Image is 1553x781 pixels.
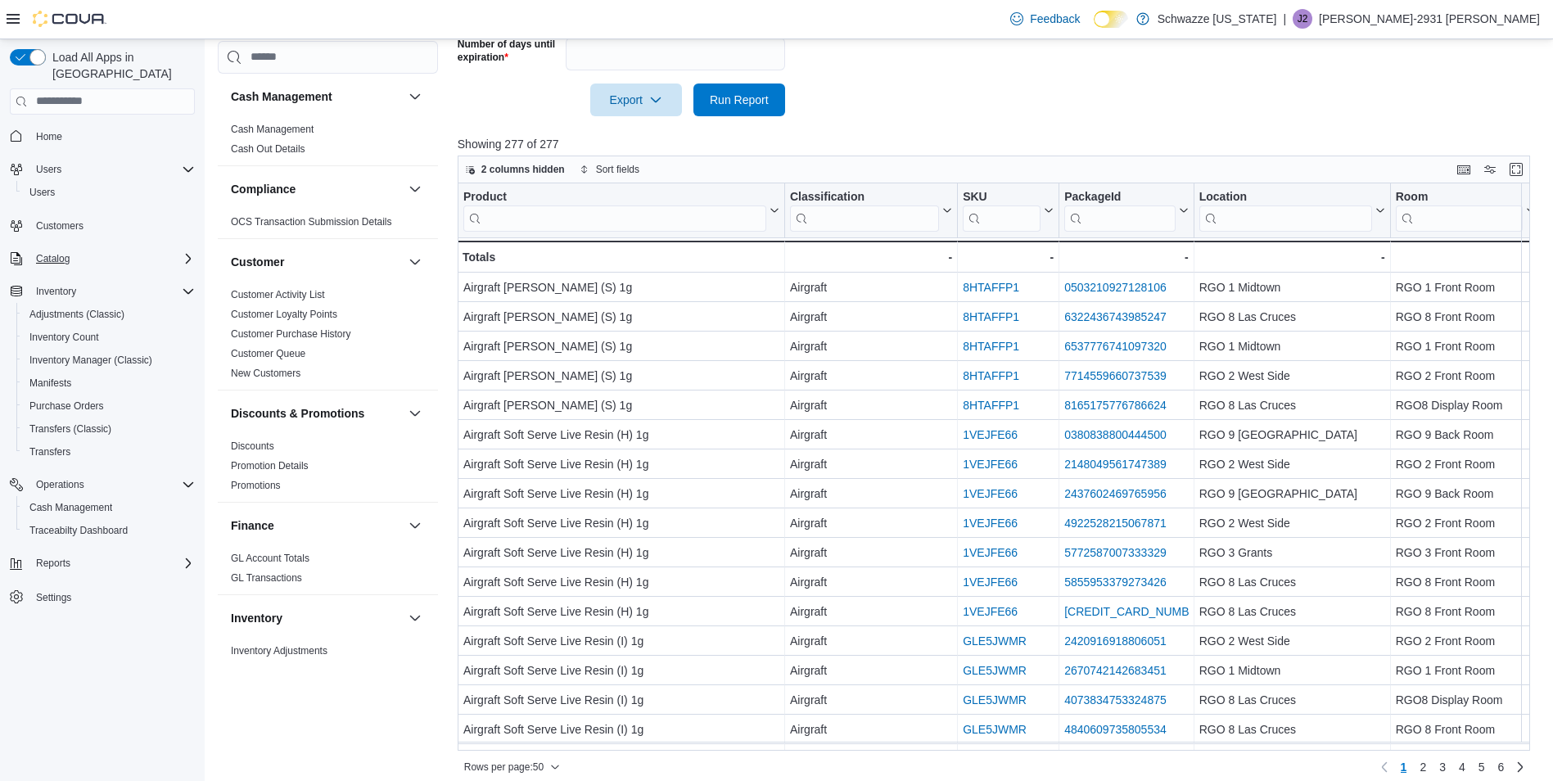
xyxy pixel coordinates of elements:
[29,377,71,390] span: Manifests
[16,395,201,418] button: Purchase Orders
[16,326,201,349] button: Inventory Count
[1480,160,1500,179] button: Display options
[29,501,112,514] span: Cash Management
[29,282,195,301] span: Inventory
[790,543,952,562] div: Airgraft
[23,498,195,517] span: Cash Management
[231,308,337,321] span: Customer Loyalty Points
[1396,720,1537,739] div: RGO 8 Front Room
[1158,9,1277,29] p: Schwazze [US_STATE]
[1472,754,1492,780] a: Page 5 of 6
[1479,759,1485,775] span: 5
[231,216,392,228] a: OCS Transaction Submission Details
[790,189,939,231] div: Classification
[790,631,952,651] div: Airgraft
[16,496,201,519] button: Cash Management
[231,289,325,300] a: Customer Activity List
[1439,759,1446,775] span: 3
[463,336,779,356] div: Airgraft [PERSON_NAME] (S) 1g
[29,249,76,269] button: Catalog
[231,460,309,472] a: Promotion Details
[23,327,195,347] span: Inventory Count
[464,761,544,774] span: Rows per page : 50
[573,160,646,179] button: Sort fields
[231,479,281,492] span: Promotions
[29,160,68,179] button: Users
[463,189,766,205] div: Product
[1064,605,1208,618] a: [CREDIT_CARD_NUMBER]
[29,475,195,494] span: Operations
[1375,757,1394,777] button: Previous page
[1396,454,1537,474] div: RGO 2 Front Room
[29,475,91,494] button: Operations
[3,124,201,148] button: Home
[1064,517,1167,530] a: 4922528215067871
[1396,278,1537,297] div: RGO 1 Front Room
[1319,9,1540,29] p: [PERSON_NAME]-2931 [PERSON_NAME]
[16,372,201,395] button: Manifests
[1199,602,1385,621] div: RGO 8 Las Cruces
[463,395,779,415] div: Airgraft [PERSON_NAME] (S) 1g
[405,87,425,106] button: Cash Management
[1452,754,1472,780] a: Page 4 of 6
[1199,189,1385,231] button: Location
[790,247,952,267] div: -
[463,690,779,710] div: Airgraft Soft Serve Live Resin (I) 1g
[231,327,351,341] span: Customer Purchase History
[1199,513,1385,533] div: RGO 2 West Side
[1199,454,1385,474] div: RGO 2 West Side
[1004,2,1086,35] a: Feedback
[1298,9,1308,29] span: J2
[790,307,952,327] div: Airgraft
[3,158,201,181] button: Users
[1454,160,1474,179] button: Keyboard shortcuts
[231,181,402,197] button: Compliance
[29,282,83,301] button: Inventory
[1199,278,1385,297] div: RGO 1 Midtown
[463,189,779,231] button: Product
[231,123,314,136] span: Cash Management
[36,557,70,570] span: Reports
[23,373,78,393] a: Manifests
[790,278,952,297] div: Airgraft
[16,418,201,440] button: Transfers (Classic)
[405,404,425,423] button: Discounts & Promotions
[963,723,1027,736] a: GLE5JWMR
[36,285,76,298] span: Inventory
[231,572,302,584] a: GL Transactions
[1433,754,1452,780] a: Page 3 of 6
[963,517,1018,530] a: 1VEJFE66
[231,553,309,564] a: GL Account Totals
[463,572,779,592] div: Airgraft Soft Serve Live Resin (H) 1g
[463,454,779,474] div: Airgraft Soft Serve Live Resin (H) 1g
[23,498,119,517] a: Cash Management
[790,720,952,739] div: Airgraft
[463,366,779,386] div: Airgraft [PERSON_NAME] (S) 1g
[23,442,77,462] a: Transfers
[1064,189,1176,231] div: Package URL
[3,280,201,303] button: Inventory
[3,214,201,237] button: Customers
[1199,247,1385,267] div: -
[1064,189,1189,231] button: PackageId
[463,278,779,297] div: Airgraft [PERSON_NAME] (S) 1g
[458,136,1542,152] p: Showing 277 of 277
[29,308,124,321] span: Adjustments (Classic)
[29,331,99,344] span: Inventory Count
[29,186,55,199] span: Users
[963,605,1018,618] a: 1VEJFE66
[29,126,195,147] span: Home
[1199,720,1385,739] div: RGO 8 Las Cruces
[231,517,274,534] h3: Finance
[231,254,284,270] h3: Customer
[481,163,565,176] span: 2 columns hidden
[1094,28,1095,29] span: Dark Mode
[218,120,438,165] div: Cash Management
[1064,723,1167,736] a: 4840609735805534
[963,340,1019,353] a: 8HTAFFP1
[3,585,201,608] button: Settings
[218,285,438,390] div: Customer
[218,436,438,502] div: Discounts & Promotions
[1199,336,1385,356] div: RGO 1 Midtown
[16,519,201,542] button: Traceabilty Dashboard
